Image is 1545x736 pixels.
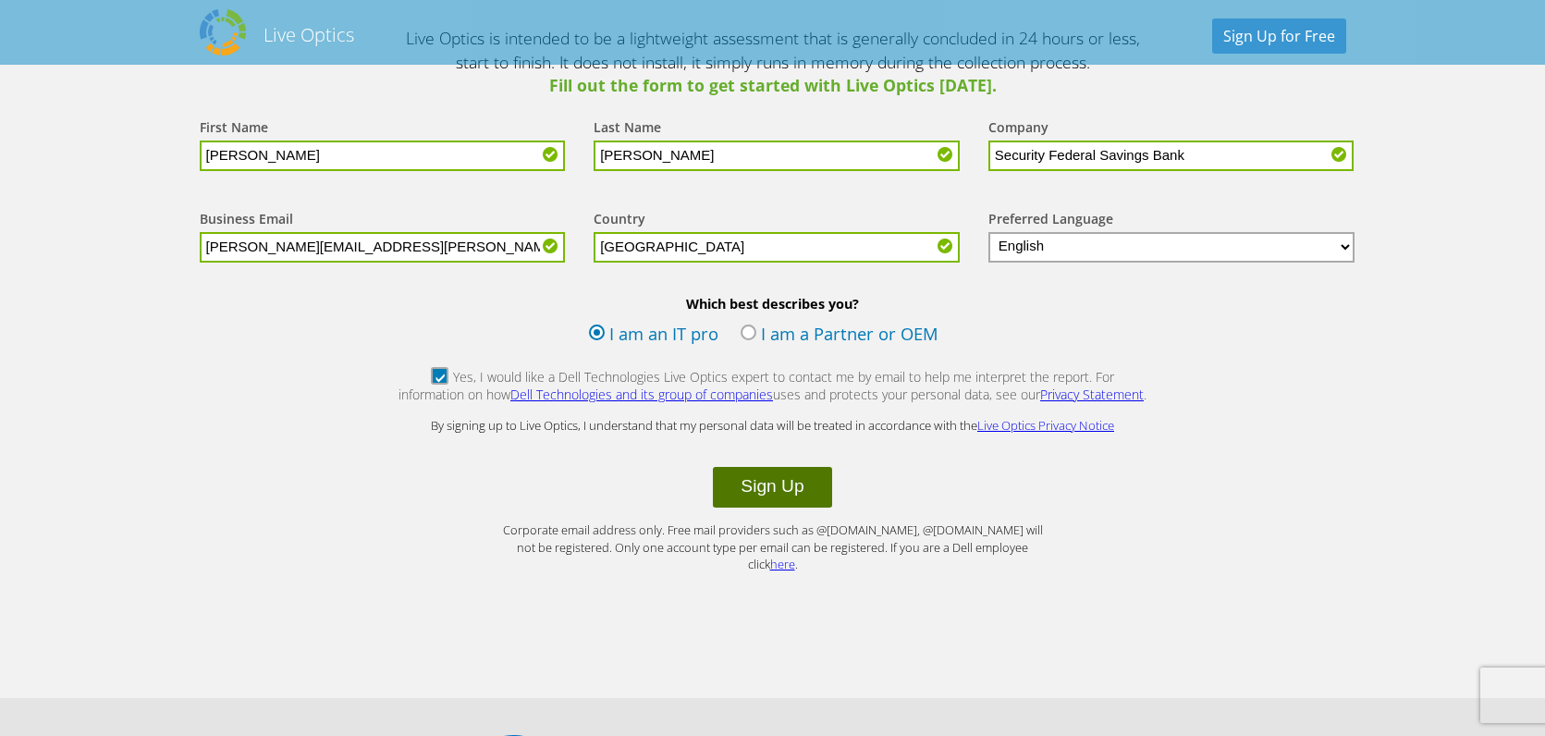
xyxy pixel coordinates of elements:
a: Dell Technologies and its group of companies [510,386,773,403]
input: Start typing to search for a country [594,232,960,263]
a: Sign Up for Free [1212,18,1346,54]
a: Privacy Statement [1040,386,1144,403]
a: here [770,556,795,572]
label: Preferred Language [988,210,1113,232]
label: First Name [200,118,268,141]
span: Fill out the form to get started with Live Optics [DATE]. [403,74,1143,98]
img: Dell Dpack [200,9,246,55]
h2: Live Optics [264,22,354,47]
label: Last Name [594,118,661,141]
a: Live Optics Privacy Notice [977,417,1114,434]
p: Corporate email address only. Free mail providers such as @[DOMAIN_NAME], @[DOMAIN_NAME] will not... [496,521,1050,573]
label: Company [988,118,1048,141]
label: Yes, I would like a Dell Technologies Live Optics expert to contact me by email to help me interp... [398,368,1148,408]
label: I am an IT pro [589,322,718,350]
p: By signing up to Live Optics, I understand that my personal data will be treated in accordance wi... [403,417,1143,435]
label: I am a Partner or OEM [741,322,938,350]
button: Sign Up [713,467,831,508]
label: Business Email [200,210,293,232]
label: Country [594,210,645,232]
b: Which best describes you? [181,295,1365,313]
